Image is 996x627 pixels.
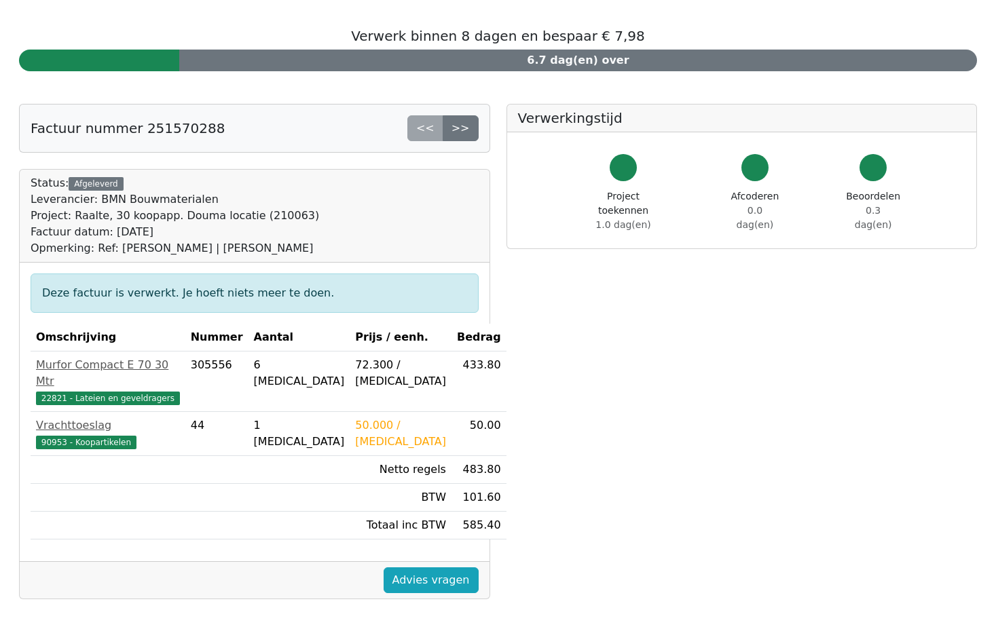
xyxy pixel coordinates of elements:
[350,456,451,484] td: Netto regels
[729,189,781,232] div: Afcoderen
[36,357,180,389] div: Murfor Compact E 70 30 Mtr
[19,28,977,44] h5: Verwerk binnen 8 dagen en bespaar € 7,98
[355,357,446,389] div: 72.300 / [MEDICAL_DATA]
[350,484,451,512] td: BTW
[384,567,479,593] a: Advies vragen
[31,208,319,224] div: Project: Raalte, 30 koopapp. Douma locatie (210063)
[451,324,506,351] th: Bedrag
[451,351,506,412] td: 433.80
[846,189,900,232] div: Beoordelen
[595,219,650,230] span: 1.0 dag(en)
[355,417,446,450] div: 50.000 / [MEDICAL_DATA]
[69,177,123,191] div: Afgeleverd
[36,357,180,406] a: Murfor Compact E 70 30 Mtr22821 - Lateien en geveldragers
[31,120,225,136] h5: Factuur nummer 251570288
[518,110,966,126] h5: Verwerkingstijd
[185,351,248,412] td: 305556
[737,205,774,230] span: 0.0 dag(en)
[185,412,248,456] td: 44
[31,324,185,351] th: Omschrijving
[254,357,345,389] div: 6 [MEDICAL_DATA]
[451,484,506,512] td: 101.60
[350,324,451,351] th: Prijs / eenh.
[350,512,451,539] td: Totaal inc BTW
[31,191,319,208] div: Leverancier: BMN Bouwmaterialen
[451,412,506,456] td: 50.00
[254,417,345,450] div: 1 [MEDICAL_DATA]
[36,436,136,449] span: 90953 - Koopartikelen
[36,417,180,450] a: Vrachttoeslag90953 - Koopartikelen
[36,417,180,434] div: Vrachttoeslag
[443,115,479,141] a: >>
[31,273,479,313] div: Deze factuur is verwerkt. Je hoeft niets meer te doen.
[36,392,180,405] span: 22821 - Lateien en geveldragers
[185,324,248,351] th: Nummer
[248,324,350,351] th: Aantal
[855,205,892,230] span: 0.3 dag(en)
[451,456,506,484] td: 483.80
[451,512,506,539] td: 585.40
[31,224,319,240] div: Factuur datum: [DATE]
[31,175,319,256] div: Status:
[179,50,977,71] div: 6.7 dag(en) over
[583,189,664,232] div: Project toekennen
[31,240,319,256] div: Opmerking: Ref: [PERSON_NAME] | [PERSON_NAME]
